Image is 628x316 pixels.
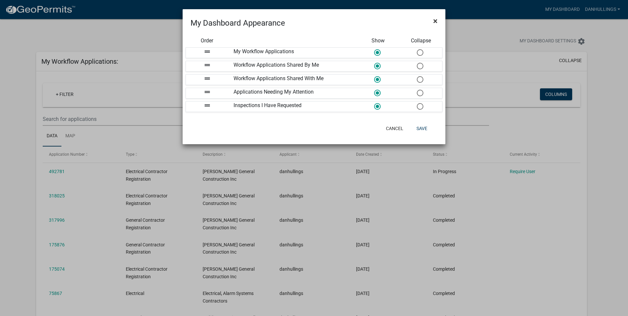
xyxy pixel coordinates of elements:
[229,102,357,112] div: Inspections I Have Requested
[357,37,399,45] div: Show
[229,61,357,71] div: Workflow Applications Shared By Me
[203,48,211,56] i: drag_handle
[411,123,433,134] button: Save
[203,102,211,109] i: drag_handle
[203,61,211,69] i: drag_handle
[203,75,211,82] i: drag_handle
[191,17,285,29] h4: My Dashboard Appearance
[229,75,357,85] div: Workflow Applications Shared With Me
[400,37,442,45] div: Collapse
[433,16,437,26] span: ×
[428,12,443,30] button: Close
[186,37,228,45] div: Order
[229,48,357,58] div: My Workflow Applications
[229,88,357,98] div: Applications Needing My Attention
[381,123,409,134] button: Cancel
[203,88,211,96] i: drag_handle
